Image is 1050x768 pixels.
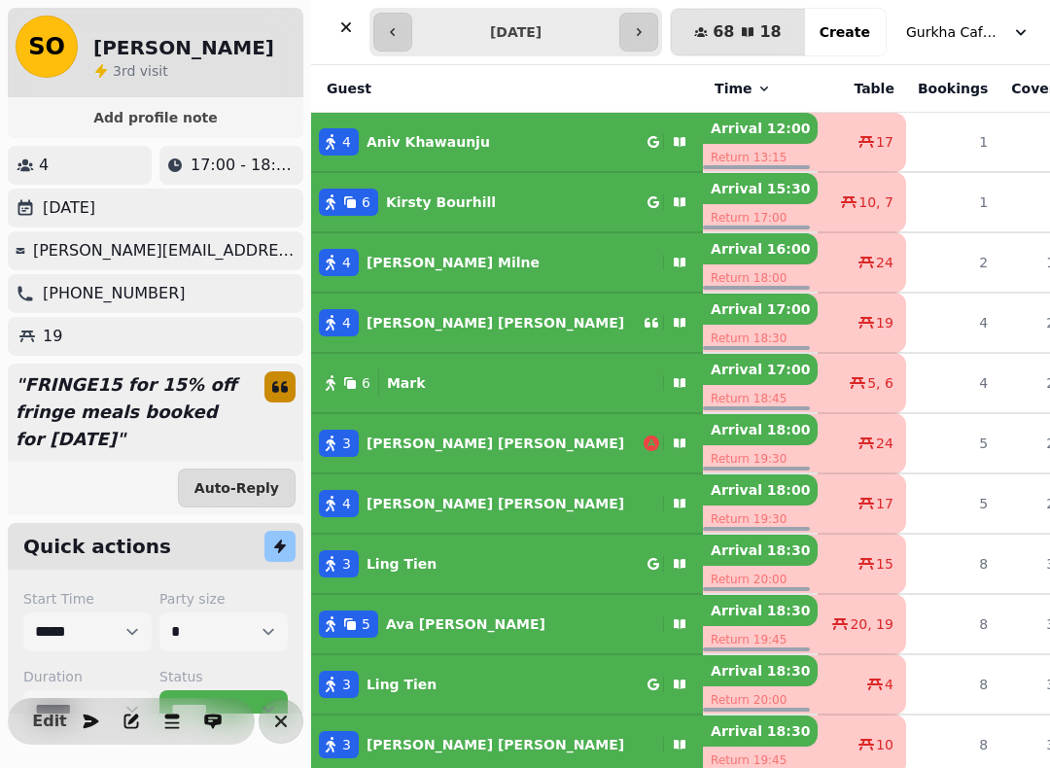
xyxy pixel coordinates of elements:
[367,253,540,272] p: [PERSON_NAME] Milne
[342,132,351,152] span: 4
[759,24,781,40] span: 18
[858,192,893,212] span: 10, 7
[342,494,351,513] span: 4
[703,264,818,292] p: Return 18:00
[16,105,296,130] button: Add profile note
[703,233,818,264] p: Arrival 16:00
[311,299,703,346] button: 4[PERSON_NAME] [PERSON_NAME]
[43,282,186,305] p: [PHONE_NUMBER]
[113,63,122,79] span: 3
[850,614,893,634] span: 20, 19
[894,15,1042,50] button: Gurkha Cafe & Restauarant
[311,119,703,165] button: 4Aniv Khawaunju
[703,113,818,144] p: Arrival 12:00
[367,494,624,513] p: [PERSON_NAME] [PERSON_NAME]
[311,721,703,768] button: 3[PERSON_NAME] [PERSON_NAME]
[43,196,95,220] p: [DATE]
[906,113,999,173] td: 1
[342,434,351,453] span: 3
[342,735,351,754] span: 3
[703,173,818,204] p: Arrival 15:30
[342,554,351,574] span: 3
[715,79,771,98] button: Time
[159,589,288,609] label: Party size
[876,735,893,754] span: 10
[367,554,437,574] p: Ling Tien
[367,313,624,332] p: [PERSON_NAME] [PERSON_NAME]
[713,24,734,40] span: 68
[362,373,370,393] span: 6
[311,239,703,286] button: 4[PERSON_NAME] Milne
[703,506,818,533] p: Return 19:30
[8,364,249,461] p: " FRINGE15 for 15% off fringe meals booked for [DATE] "
[311,601,703,647] button: 5Ava [PERSON_NAME]
[703,144,818,171] p: Return 13:15
[876,554,893,574] span: 15
[367,735,624,754] p: [PERSON_NAME] [PERSON_NAME]
[703,655,818,686] p: Arrival 18:30
[906,353,999,413] td: 4
[906,22,1003,42] span: Gurkha Cafe & Restauarant
[194,481,279,495] span: Auto-Reply
[159,667,288,686] label: Status
[23,589,152,609] label: Start Time
[342,313,351,332] span: 4
[703,445,818,472] p: Return 19:30
[311,661,703,708] button: 3Ling Tien
[906,654,999,715] td: 8
[703,294,818,325] p: Arrival 17:00
[876,253,893,272] span: 24
[33,239,296,262] p: [PERSON_NAME][EMAIL_ADDRESS][PERSON_NAME][DOMAIN_NAME]
[367,675,437,694] p: Ling Tien
[876,132,893,152] span: 17
[122,63,140,79] span: rd
[39,154,49,177] p: 4
[715,79,752,98] span: Time
[23,533,171,560] h2: Quick actions
[804,9,886,55] button: Create
[386,192,496,212] p: Kirsty Bourhill
[703,474,818,506] p: Arrival 18:00
[885,675,893,694] span: 4
[703,325,818,352] p: Return 18:30
[113,61,168,81] p: visit
[703,414,818,445] p: Arrival 18:00
[311,179,703,226] button: 6Kirsty Bourhill
[362,192,370,212] span: 6
[671,9,805,55] button: 6818
[703,354,818,385] p: Arrival 17:00
[906,473,999,534] td: 5
[311,420,703,467] button: 3[PERSON_NAME] [PERSON_NAME]
[367,132,490,152] p: Aniv Khawaunju
[311,541,703,587] button: 3Ling Tien
[906,534,999,594] td: 8
[30,702,69,741] button: Edit
[367,434,624,453] p: [PERSON_NAME] [PERSON_NAME]
[906,594,999,654] td: 8
[311,65,703,113] th: Guest
[818,65,906,113] th: Table
[93,34,274,61] h2: [PERSON_NAME]
[703,204,818,231] p: Return 17:00
[867,373,893,393] span: 5, 6
[38,714,61,729] span: Edit
[703,686,818,714] p: Return 20:00
[703,535,818,566] p: Arrival 18:30
[311,360,703,406] button: 6Mark
[342,675,351,694] span: 3
[820,25,870,39] span: Create
[876,494,893,513] span: 17
[906,293,999,353] td: 4
[311,480,703,527] button: 4[PERSON_NAME] [PERSON_NAME]
[703,566,818,593] p: Return 20:00
[703,716,818,747] p: Arrival 18:30
[386,614,545,634] p: Ava [PERSON_NAME]
[28,35,65,58] span: SO
[876,313,893,332] span: 19
[703,626,818,653] p: Return 19:45
[906,172,999,232] td: 1
[387,373,426,393] p: Mark
[876,434,893,453] span: 24
[178,469,296,507] button: Auto-Reply
[23,667,152,686] label: Duration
